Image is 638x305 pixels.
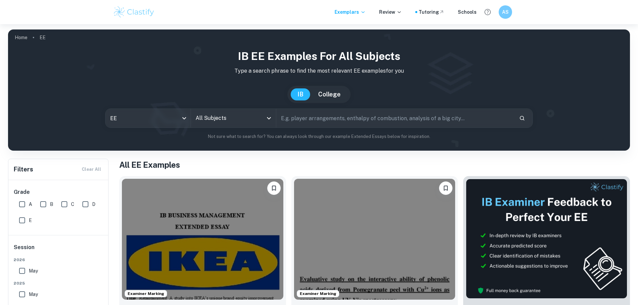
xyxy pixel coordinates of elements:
img: Business and Management EE example thumbnail: To what extent have IKEA's in-store reta [122,179,283,300]
button: Search [516,112,528,124]
a: Schools [458,8,477,16]
button: Bookmark [439,181,452,195]
img: Chemistry EE example thumbnail: How do phenolic acid derivatives obtaine [294,179,455,300]
span: May [29,291,38,298]
span: B [50,201,53,208]
h6: Session [14,243,103,257]
p: Exemplars [335,8,366,16]
button: Help and Feedback [482,6,493,18]
span: 2026 [14,257,103,263]
span: 2025 [14,280,103,286]
span: Examiner Marking [125,291,167,297]
a: Tutoring [419,8,444,16]
p: Review [379,8,402,16]
span: A [29,201,32,208]
input: E.g. player arrangements, enthalpy of combustion, analysis of a big city... [276,109,514,128]
button: AS [499,5,512,19]
p: Type a search phrase to find the most relevant EE examples for you [13,67,625,75]
img: profile cover [8,29,630,151]
span: Examiner Marking [297,291,339,297]
h6: Grade [14,188,103,196]
button: Bookmark [267,181,281,195]
h1: IB EE examples for all subjects [13,48,625,64]
button: Open [264,113,274,123]
span: E [29,217,32,224]
h1: All EE Examples [119,159,630,171]
p: EE [40,34,46,41]
p: Not sure what to search for? You can always look through our example Extended Essays below for in... [13,133,625,140]
img: Thumbnail [466,179,627,299]
h6: AS [501,8,509,16]
span: May [29,267,38,275]
span: D [92,201,95,208]
img: Clastify logo [113,5,155,19]
span: C [71,201,74,208]
a: Home [15,33,27,42]
button: College [311,88,347,100]
button: IB [291,88,310,100]
h6: Filters [14,165,33,174]
div: EE [105,109,191,128]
